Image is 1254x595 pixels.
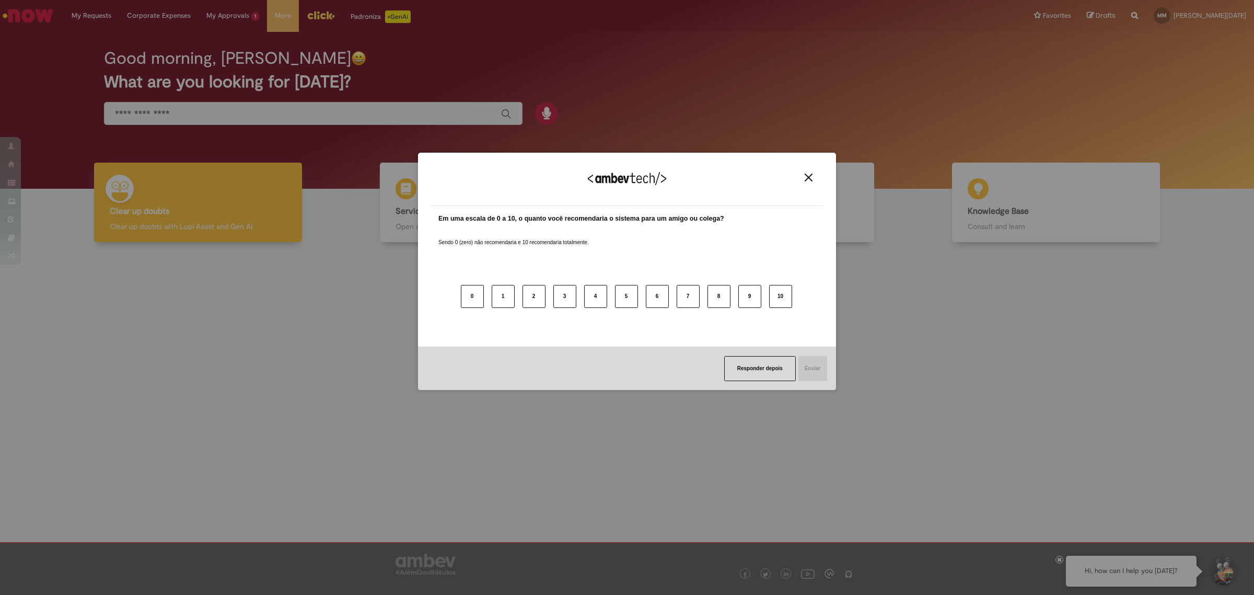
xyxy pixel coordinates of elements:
button: 4 [584,285,607,308]
button: 8 [707,285,730,308]
button: 6 [646,285,669,308]
button: 3 [553,285,576,308]
button: 10 [769,285,792,308]
img: Close [805,174,812,181]
button: Close [802,173,816,182]
img: Logo Ambevtech [588,172,666,185]
button: 5 [615,285,638,308]
button: 1 [492,285,515,308]
label: Sendo 0 (zero) não recomendaria e 10 recomendaria totalmente. [438,226,589,246]
button: 7 [677,285,700,308]
button: Responder depois [724,356,796,381]
button: 0 [461,285,484,308]
button: 2 [522,285,545,308]
button: 9 [738,285,761,308]
label: Em uma escala de 0 a 10, o quanto você recomendaria o sistema para um amigo ou colega? [438,214,724,224]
